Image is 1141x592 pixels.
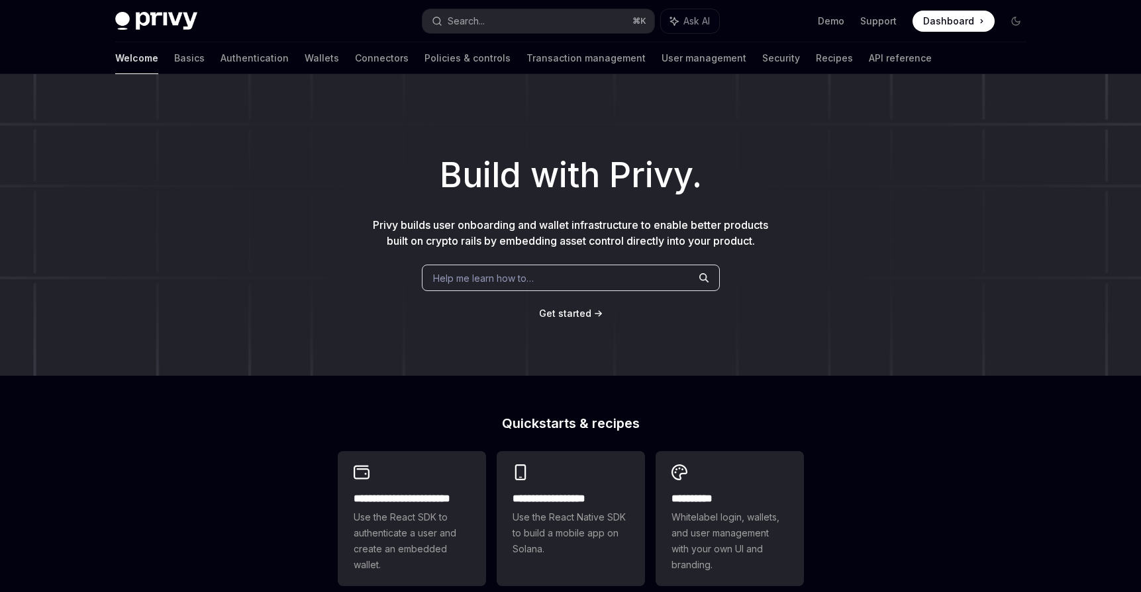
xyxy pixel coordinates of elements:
span: Use the React Native SDK to build a mobile app on Solana. [513,509,629,557]
a: **** *****Whitelabel login, wallets, and user management with your own UI and branding. [656,451,804,586]
span: Ask AI [683,15,710,28]
span: Dashboard [923,15,974,28]
span: Get started [539,308,591,319]
span: Privy builds user onboarding and wallet infrastructure to enable better products built on crypto ... [373,218,768,247]
a: Policies & controls [424,42,511,74]
a: Authentication [221,42,289,74]
a: Demo [818,15,844,28]
button: Toggle dark mode [1005,11,1026,32]
a: Security [762,42,800,74]
h2: Quickstarts & recipes [338,417,804,430]
a: **** **** **** ***Use the React Native SDK to build a mobile app on Solana. [497,451,645,586]
a: Wallets [305,42,339,74]
a: Dashboard [913,11,995,32]
div: Search... [448,13,485,29]
a: Welcome [115,42,158,74]
a: User management [662,42,746,74]
img: dark logo [115,12,197,30]
span: Whitelabel login, wallets, and user management with your own UI and branding. [671,509,788,573]
a: Transaction management [526,42,646,74]
a: Get started [539,307,591,320]
span: Help me learn how to… [433,271,534,285]
button: Search...⌘K [422,9,654,33]
a: Recipes [816,42,853,74]
button: Ask AI [661,9,719,33]
a: API reference [869,42,932,74]
span: ⌘ K [632,16,646,26]
a: Connectors [355,42,409,74]
h1: Build with Privy. [21,149,1120,201]
a: Basics [174,42,205,74]
span: Use the React SDK to authenticate a user and create an embedded wallet. [354,509,470,573]
a: Support [860,15,897,28]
